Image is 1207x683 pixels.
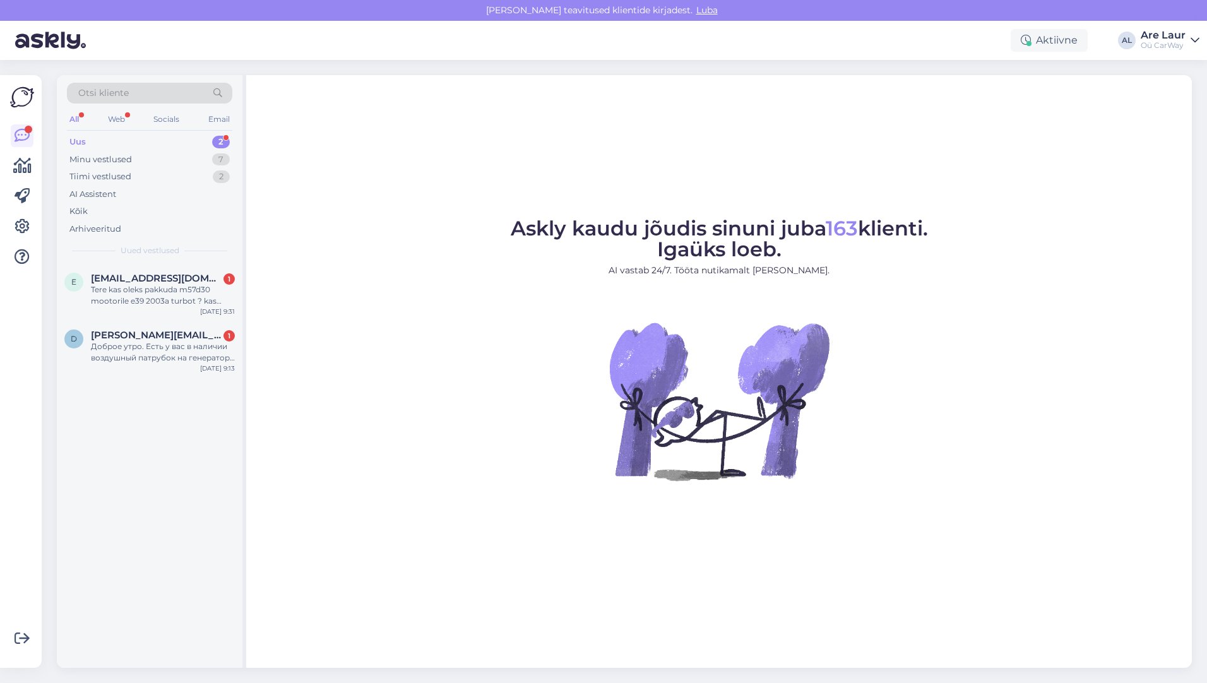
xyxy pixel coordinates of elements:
div: Tere kas oleks pakkuda m57d30 mootorile e39 2003a turbot ? kas 142kw või pre fl e60 turbo 160kw [91,284,235,307]
div: Arhiveeritud [69,223,121,235]
div: Доброе утро. Есть у вас в наличии воздушный патрубок на генератор м50б25, который сверху одеваетс... [91,341,235,364]
span: Askly kaudu jõudis sinuni juba klienti. Igaüks loeb. [511,216,928,261]
div: 7 [212,153,230,166]
div: Aktiivne [1011,29,1088,52]
div: All [67,111,81,128]
div: Tiimi vestlused [69,170,131,183]
a: Are LaurOü CarWay [1141,30,1199,50]
img: No Chat active [605,287,833,514]
span: 163 [826,216,858,241]
p: AI vastab 24/7. Tööta nutikamalt [PERSON_NAME]. [511,264,928,277]
div: AI Assistent [69,188,116,201]
div: 2 [212,136,230,148]
span: Luba [693,4,722,16]
div: Minu vestlused [69,153,132,166]
div: Email [206,111,232,128]
div: Web [105,111,128,128]
div: Kõik [69,205,88,218]
div: 1 [223,273,235,285]
div: Uus [69,136,86,148]
div: [DATE] 9:13 [200,364,235,373]
div: AL [1118,32,1136,49]
div: 2 [213,170,230,183]
span: dmitri-gorohhov@mail.ru [91,330,222,341]
span: Uued vestlused [121,245,179,256]
div: Are Laur [1141,30,1186,40]
div: 1 [223,330,235,341]
span: d [71,334,77,343]
div: [DATE] 9:31 [200,307,235,316]
div: Oü CarWay [1141,40,1186,50]
span: Otsi kliente [78,86,129,100]
div: Socials [151,111,182,128]
img: Askly Logo [10,85,34,109]
span: e [71,277,76,287]
span: erikdzigovskyi@gmail.com [91,273,222,284]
